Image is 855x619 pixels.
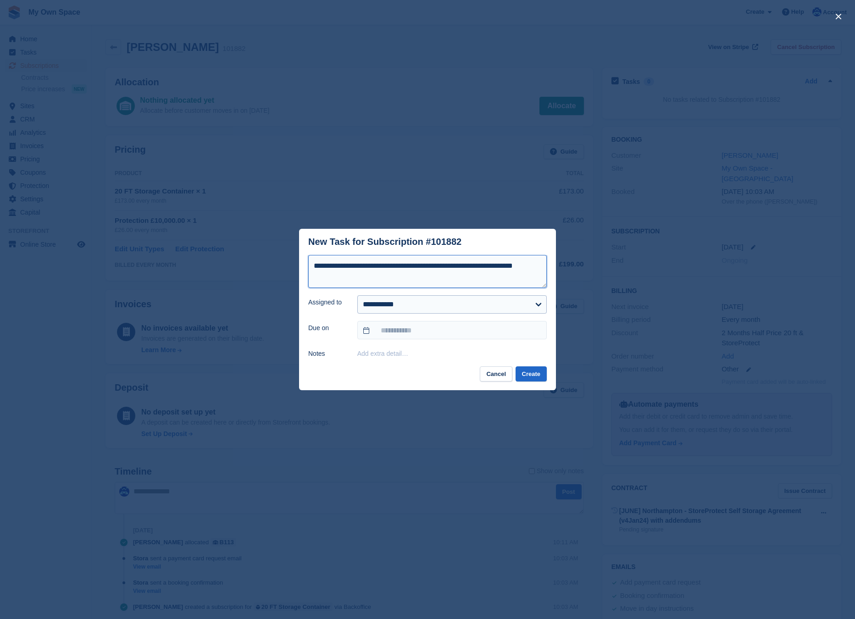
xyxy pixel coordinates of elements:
button: Cancel [480,366,512,381]
button: Add extra detail… [357,350,408,357]
button: Create [516,366,547,381]
div: New Task for Subscription #101882 [308,237,461,247]
label: Due on [308,323,346,333]
button: close [831,9,846,24]
label: Notes [308,349,346,359]
label: Assigned to [308,298,346,307]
